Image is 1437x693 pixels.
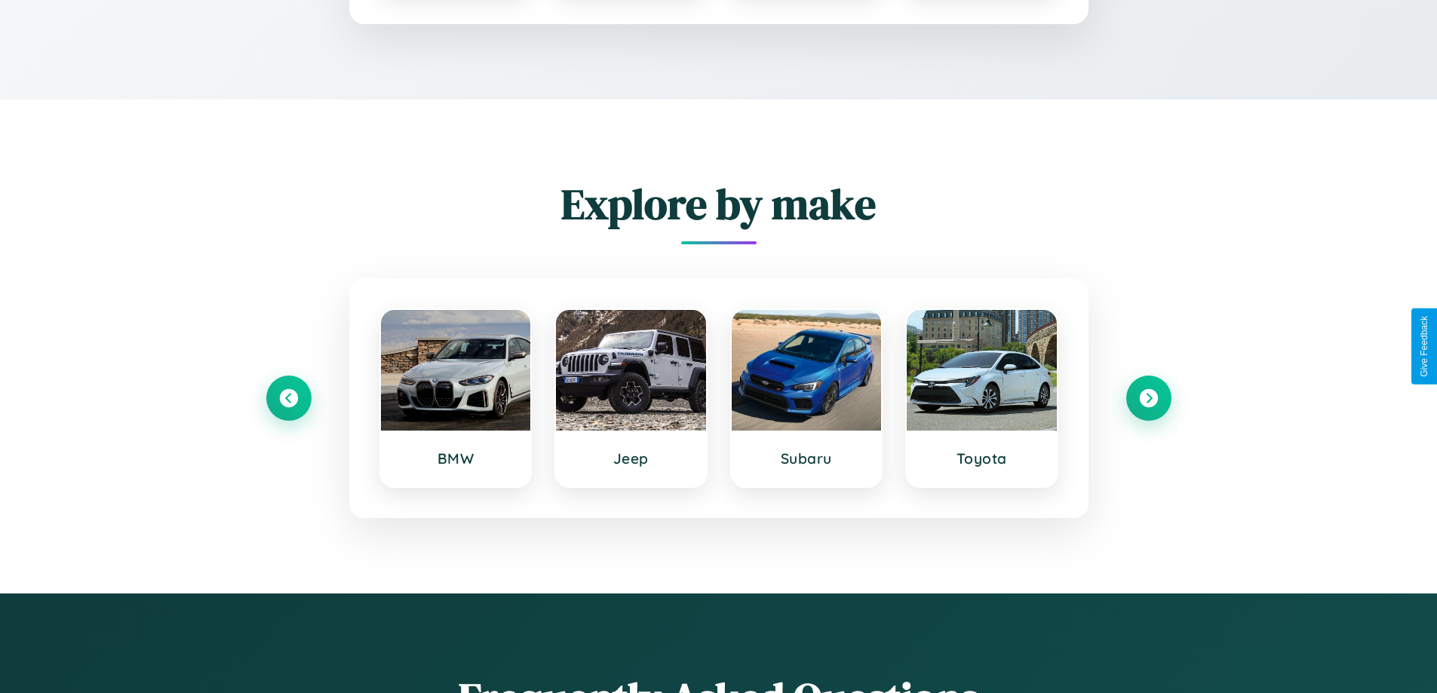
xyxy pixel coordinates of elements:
[922,449,1042,468] h3: Toyota
[747,449,867,468] h3: Subaru
[571,449,691,468] h3: Jeep
[266,175,1171,233] h2: Explore by make
[396,449,516,468] h3: BMW
[1419,316,1429,377] div: Give Feedback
